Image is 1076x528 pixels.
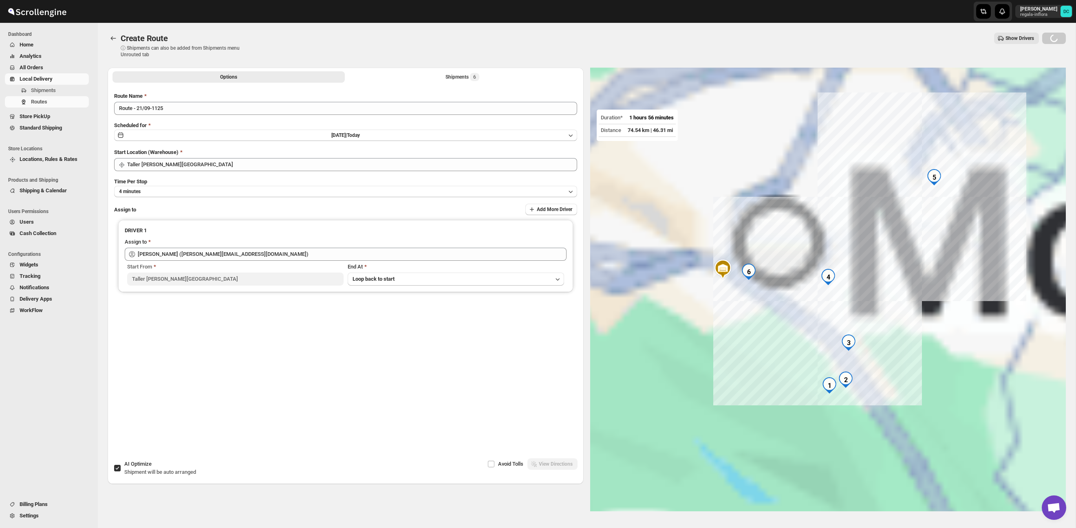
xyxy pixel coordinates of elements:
span: Assign to [114,207,136,213]
span: Store PickUp [20,113,50,119]
button: All Orders [5,62,89,73]
span: Routes [31,99,47,105]
span: [DATE] | [331,132,347,138]
span: AI Optimize [124,461,152,467]
span: Today [347,132,360,138]
input: Search location [127,158,577,171]
span: DAVID CORONADO [1061,6,1072,17]
button: Users [5,216,89,228]
input: Eg: Bengaluru Route [114,102,577,115]
button: All Route Options [112,71,345,83]
span: Cash Collection [20,230,56,236]
span: Users Permissions [8,208,92,215]
span: Shipments [31,87,56,93]
button: WorkFlow [5,305,89,316]
h3: DRIVER 1 [125,227,567,235]
button: User menu [1015,5,1073,18]
span: Dashboard [8,31,92,37]
span: 74.54 km | 46.31 mi [628,127,673,133]
span: Settings [20,513,39,519]
button: Cash Collection [5,228,89,239]
span: Start From [127,264,152,270]
span: Shipping & Calendar [20,187,67,194]
span: Users [20,219,34,225]
span: Loop back to start [353,276,395,282]
button: 4 minutes [114,186,577,197]
span: Billing Plans [20,501,48,507]
button: [DATE]|Today [114,130,577,141]
input: Search assignee [138,248,567,261]
span: Distance [601,127,621,133]
button: Delivery Apps [5,293,89,305]
p: regala-inflora [1020,12,1057,17]
div: 4 [820,269,836,285]
span: Duration* [601,114,623,121]
div: 2 [838,372,854,388]
span: Options [220,74,237,80]
span: Notifications [20,284,49,290]
div: 3 [840,334,857,351]
text: DC [1063,9,1069,14]
p: [PERSON_NAME] [1020,6,1057,12]
span: Route Name [114,93,143,99]
span: Show Drivers [1005,35,1034,42]
div: 6 [741,264,757,280]
span: Delivery Apps [20,296,52,302]
img: ScrollEngine [7,1,68,22]
span: Time Per Stop [114,178,147,185]
button: Tracking [5,271,89,282]
button: Home [5,39,89,51]
button: Notifications [5,282,89,293]
button: Routes [108,33,119,44]
button: Routes [5,96,89,108]
div: End At [348,263,564,271]
div: All Route Options [108,86,584,394]
span: Standard Shipping [20,125,62,131]
span: 4 minutes [119,188,141,195]
button: Shipments [5,85,89,96]
span: Shipment will be auto arranged [124,469,196,475]
button: Widgets [5,259,89,271]
span: Local Delivery [20,76,53,82]
div: Assign to [125,238,147,246]
span: Home [20,42,33,48]
div: 1 [821,377,838,394]
button: Billing Plans [5,499,89,510]
span: Store Locations [8,145,92,152]
button: Locations, Rules & Rates [5,154,89,165]
button: Selected Shipments [346,71,579,83]
span: All Orders [20,64,43,70]
span: Widgets [20,262,38,268]
button: Show Drivers [994,33,1039,44]
span: Add More Driver [537,206,572,213]
span: Locations, Rules & Rates [20,156,77,162]
span: 6 [473,74,476,80]
span: WorkFlow [20,307,43,313]
div: Open chat [1042,495,1066,520]
button: Loop back to start [348,273,564,286]
span: Products and Shipping [8,177,92,183]
span: Start Location (Warehouse) [114,149,179,155]
button: Settings [5,510,89,521]
span: Avoid Tolls [498,461,523,467]
span: Tracking [20,273,40,279]
span: 1 hours 56 minutes [629,114,674,121]
span: Create Route [121,33,168,43]
button: Add More Driver [525,204,577,215]
span: Analytics [20,53,42,59]
span: Configurations [8,251,92,257]
button: Shipping & Calendar [5,185,89,196]
div: 5 [926,169,942,185]
span: Scheduled for [114,122,147,128]
div: Shipments [445,73,479,81]
button: Analytics [5,51,89,62]
p: ⓘ Shipments can also be added from Shipments menu Unrouted tab [121,45,249,58]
